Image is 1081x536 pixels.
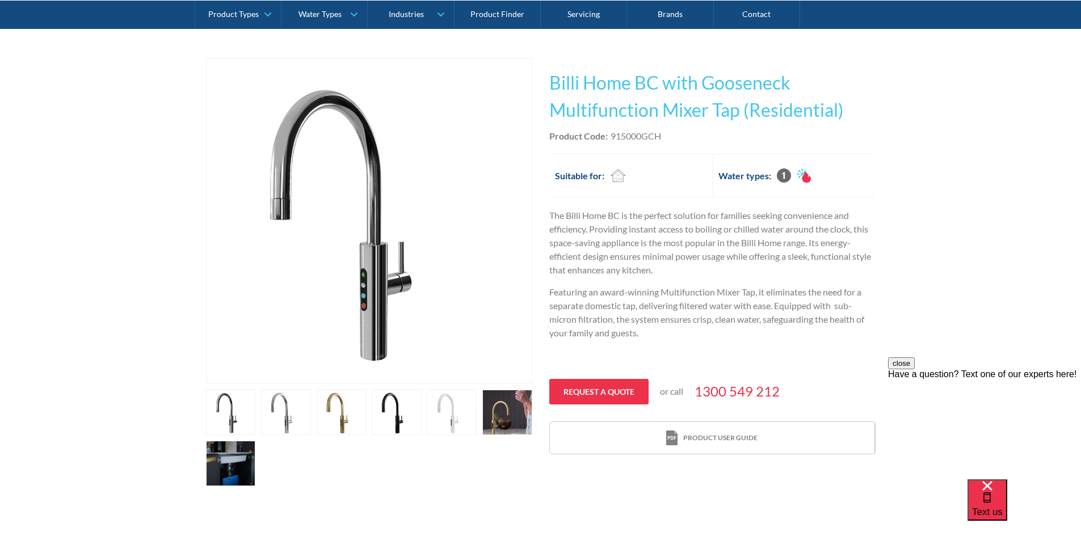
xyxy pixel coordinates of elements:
[549,130,608,141] strong: Product Code:
[206,390,256,435] a: open lightbox
[550,422,874,454] a: print iconProduct user guide
[660,385,683,398] p: or call
[208,9,259,19] div: Product Types
[206,58,532,384] a: open lightbox
[206,441,256,486] a: open lightbox
[207,58,532,383] img: Billi Home BC with Gooseneck Multifunction Mixer Tap + Hot & Cold Mains (Residential)
[549,379,649,404] a: Request a quote
[666,431,678,446] img: print icon
[549,69,876,124] h1: Billi Home BC with Gooseneck Multifunction Mixer Tap (Residential)
[549,348,876,362] p: ‍
[389,9,424,19] div: Industries
[695,381,780,402] a: 1300 549 212
[482,390,532,435] a: open lightbox
[683,433,758,443] div: Product user guide
[298,9,342,19] div: Water Types
[261,390,311,435] a: open lightbox
[372,390,422,435] a: open lightbox
[549,285,876,340] p: Featuring an award-winning Multifunction Mixer Tap, it eliminates the need for a separate domesti...
[427,390,477,435] a: open lightbox
[718,169,771,183] h2: Water types:
[968,479,1081,536] iframe: podium webchat widget bubble
[555,169,604,183] h2: Suitable for:
[888,357,1081,493] iframe: podium webchat widget prompt
[611,129,661,143] div: 915000GCH
[317,390,367,435] a: open lightbox
[549,209,876,277] p: The Billi Home BC is the perfect solution for families seeking convenience and efficiency. Provid...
